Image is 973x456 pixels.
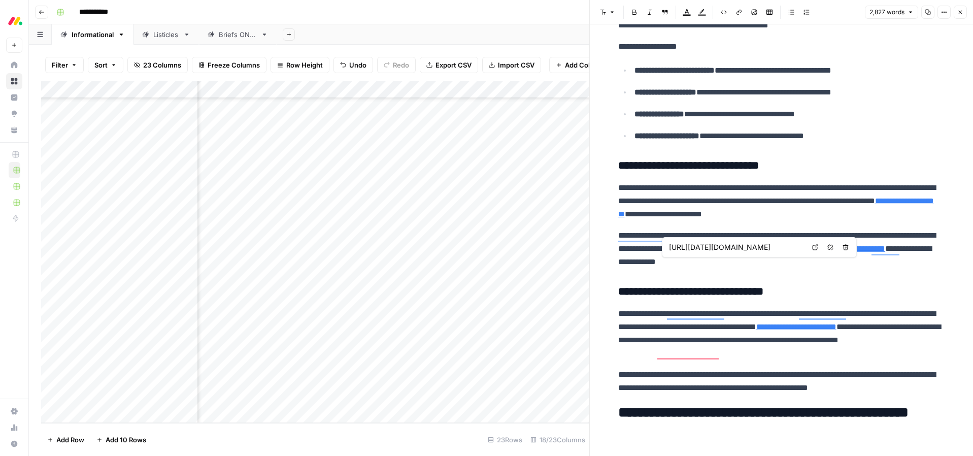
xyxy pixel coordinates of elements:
span: Filter [52,60,68,70]
span: Add Column [565,60,604,70]
span: 23 Columns [143,60,181,70]
a: Listicles [133,24,199,45]
div: 18/23 Columns [526,432,589,448]
button: Add 10 Rows [90,432,152,448]
a: Informational [52,24,133,45]
a: Usage [6,419,22,436]
button: Freeze Columns [192,57,266,73]
span: 2,827 words [869,8,904,17]
button: Add Row [41,432,90,448]
button: Filter [45,57,84,73]
span: Row Height [286,60,323,70]
span: Undo [349,60,366,70]
button: Add Column [549,57,611,73]
div: Informational [72,29,114,40]
div: 23 Rows [484,432,526,448]
div: Briefs ONLY [219,29,257,40]
a: Briefs ONLY [199,24,277,45]
a: Insights [6,89,22,106]
a: Settings [6,403,22,419]
a: Opportunities [6,106,22,122]
div: Listicles [153,29,179,40]
button: 2,827 words [865,6,918,19]
a: Home [6,57,22,73]
button: Export CSV [420,57,478,73]
a: Browse [6,73,22,89]
span: Redo [393,60,409,70]
button: Import CSV [482,57,541,73]
span: Add Row [56,435,84,445]
span: Export CSV [435,60,472,70]
span: Import CSV [498,60,534,70]
button: Workspace: Monday.com [6,8,22,34]
img: Monday.com Logo [6,12,24,30]
span: Freeze Columns [208,60,260,70]
button: Redo [377,57,416,73]
button: Sort [88,57,123,73]
a: Your Data [6,122,22,138]
button: Help + Support [6,436,22,452]
span: Add 10 Rows [106,435,146,445]
button: Undo [333,57,373,73]
button: Row Height [271,57,329,73]
button: 23 Columns [127,57,188,73]
span: Sort [94,60,108,70]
